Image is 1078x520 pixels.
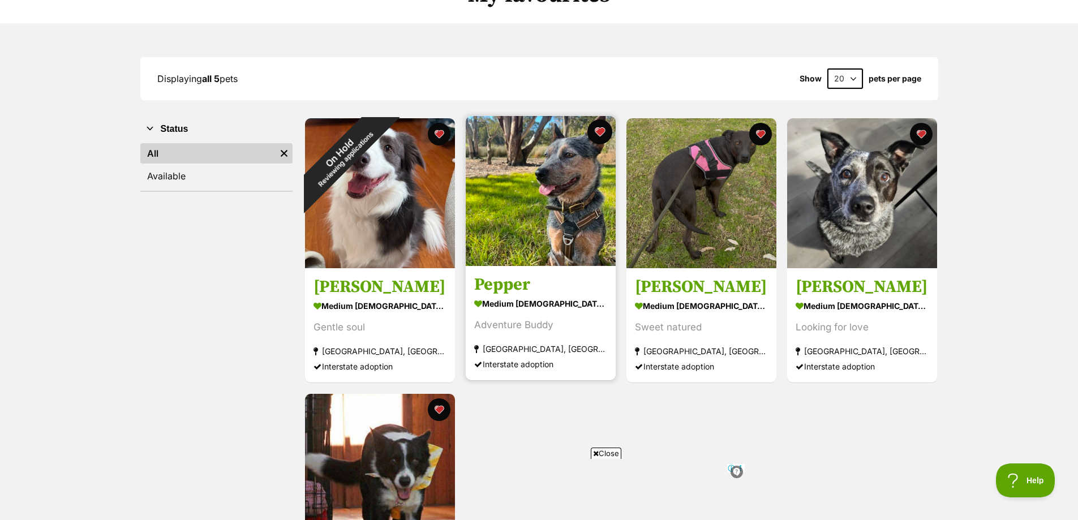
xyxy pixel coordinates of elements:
[140,141,293,191] div: Status
[316,130,375,188] span: Reviewing applications
[140,166,293,186] a: Available
[800,74,822,83] span: Show
[202,73,220,84] strong: all 5
[796,359,929,375] div: Interstate adoption
[996,463,1055,497] iframe: Help Scout Beacon - Open
[732,467,742,477] img: info.svg
[635,277,768,298] h3: [PERSON_NAME]
[635,298,768,315] div: medium [DEMOGRAPHIC_DATA] Dog
[796,277,929,298] h3: [PERSON_NAME]
[313,298,446,315] div: medium [DEMOGRAPHIC_DATA] Dog
[313,359,446,375] div: Interstate adoption
[466,266,616,381] a: Pepper medium [DEMOGRAPHIC_DATA] Dog Adventure Buddy [GEOGRAPHIC_DATA], [GEOGRAPHIC_DATA] Interst...
[474,296,607,312] div: medium [DEMOGRAPHIC_DATA] Dog
[474,357,607,372] div: Interstate adoption
[635,344,768,359] div: [GEOGRAPHIC_DATA], [GEOGRAPHIC_DATA]
[796,344,929,359] div: [GEOGRAPHIC_DATA], [GEOGRAPHIC_DATA]
[787,268,937,383] a: [PERSON_NAME] medium [DEMOGRAPHIC_DATA] Dog Looking for love [GEOGRAPHIC_DATA], [GEOGRAPHIC_DATA]...
[466,116,616,266] img: Pepper
[305,259,455,270] a: On HoldReviewing applications
[305,268,455,383] a: [PERSON_NAME] medium [DEMOGRAPHIC_DATA] Dog Gentle soul [GEOGRAPHIC_DATA], [GEOGRAPHIC_DATA] Inte...
[428,398,450,421] button: favourite
[313,277,446,298] h3: [PERSON_NAME]
[305,118,455,268] img: Nelly
[869,74,921,83] label: pets per page
[313,320,446,336] div: Gentle soul
[749,123,772,145] button: favourite
[591,448,621,459] span: Close
[280,93,405,218] div: On Hold
[474,318,607,333] div: Adventure Buddy
[140,122,293,136] button: Status
[140,143,276,164] a: All
[787,118,937,268] img: Millie
[428,123,450,145] button: favourite
[157,73,238,84] span: Displaying pets
[910,123,933,145] button: favourite
[626,118,776,268] img: Molly
[474,342,607,357] div: [GEOGRAPHIC_DATA], [GEOGRAPHIC_DATA]
[635,320,768,336] div: Sweet natured
[635,359,768,375] div: Interstate adoption
[626,268,776,383] a: [PERSON_NAME] medium [DEMOGRAPHIC_DATA] Dog Sweet natured [GEOGRAPHIC_DATA], [GEOGRAPHIC_DATA] In...
[587,119,612,144] button: favourite
[276,143,293,164] a: Remove filter
[313,344,446,359] div: [GEOGRAPHIC_DATA], [GEOGRAPHIC_DATA]
[796,298,929,315] div: medium [DEMOGRAPHIC_DATA] Dog
[796,320,929,336] div: Looking for love
[474,274,607,296] h3: Pepper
